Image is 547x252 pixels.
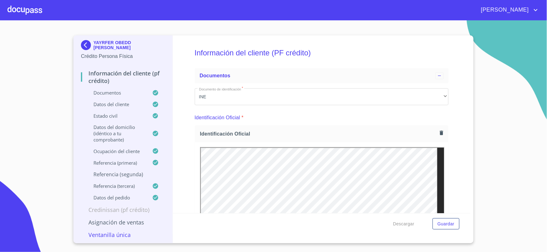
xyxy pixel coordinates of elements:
[93,40,165,50] p: YAYRFER OBEDD [PERSON_NAME]
[391,218,417,230] button: Descargar
[81,113,152,119] p: Estado Civil
[438,220,454,228] span: Guardar
[195,40,449,66] h5: Información del cliente (PF crédito)
[81,40,93,50] img: Docupass spot blue
[81,101,152,107] p: Datos del cliente
[195,114,240,121] p: Identificación Oficial
[200,73,230,78] span: Documentos
[200,131,437,137] span: Identificación Oficial
[81,206,165,213] p: Credinissan (PF crédito)
[81,194,152,201] p: Datos del pedido
[195,88,449,105] div: INE
[81,219,165,226] p: Asignación de Ventas
[81,160,152,166] p: Referencia (primera)
[433,218,459,230] button: Guardar
[393,220,414,228] span: Descargar
[476,5,532,15] span: [PERSON_NAME]
[81,40,165,53] div: YAYRFER OBEDD [PERSON_NAME]
[476,5,539,15] button: account of current user
[81,69,165,85] p: Información del cliente (PF crédito)
[81,183,152,189] p: Referencia (tercera)
[195,68,449,83] div: Documentos
[81,148,152,154] p: Ocupación del Cliente
[81,90,152,96] p: Documentos
[81,124,152,143] p: Datos del domicilio (idéntico a tu comprobante)
[81,231,165,239] p: Ventanilla única
[81,171,165,178] p: Referencia (segunda)
[81,53,165,60] p: Crédito Persona Física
